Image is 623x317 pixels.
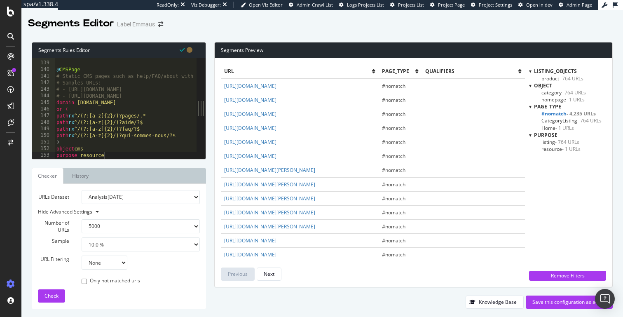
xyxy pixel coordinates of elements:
span: Click to filter page_type on #nomatch [541,110,596,117]
div: Remove Filters [534,272,601,279]
span: #nomatch [382,167,405,174]
div: 139 [32,60,55,66]
span: You have unsaved modifications [187,46,192,54]
a: [URL][DOMAIN_NAME][PERSON_NAME] [224,209,315,216]
div: Segments Preview [215,42,612,58]
a: Checker [32,168,63,184]
a: History [66,168,95,184]
a: [URL][DOMAIN_NAME][PERSON_NAME] [224,181,315,188]
span: Click to filter object on category [541,89,586,96]
span: Check [44,292,59,299]
label: URL Filtering [32,256,75,263]
span: #nomatch [382,209,405,216]
div: Knowledge Base [479,298,517,305]
a: Project Page [430,2,465,8]
span: Click to filter purpose on resource [541,146,581,153]
span: Click to filter listing_objects on product [541,75,583,82]
div: 143 [32,86,55,93]
span: Click to filter purpose on listing [541,139,579,146]
div: Previous [228,270,248,277]
span: - 764 URLs [559,75,583,82]
a: Logs Projects List [339,2,384,8]
span: #nomatch [382,181,405,188]
button: Save this configuration as active [526,296,613,309]
span: - 1 URLs [562,146,581,153]
a: [URL][DOMAIN_NAME][PERSON_NAME] [224,223,315,230]
div: Segments Editor [28,16,114,31]
a: Admin Page [559,2,592,8]
a: [URL][DOMAIN_NAME] [224,82,276,89]
span: Click to filter page_type on Home [541,124,574,131]
div: arrow-right-arrow-left [158,21,163,27]
span: object [534,82,552,89]
span: #nomatch [382,96,405,103]
div: 153 [32,152,55,159]
div: 146 [32,106,55,113]
a: [URL][DOMAIN_NAME] [224,153,276,160]
span: - 4,235 URLs [567,110,596,117]
span: Open in dev [526,2,553,8]
span: page_type [382,68,415,75]
a: [URL][DOMAIN_NAME] [224,110,276,117]
div: Save this configuration as active [532,298,606,305]
a: [URL][DOMAIN_NAME] [224,139,276,146]
div: Hide Advanced Settings [32,208,194,215]
div: Next [264,270,274,277]
button: Remove Filters [529,271,606,281]
button: Knowledge Base [466,296,524,309]
span: #nomatch [382,237,405,244]
div: 148 [32,119,55,126]
span: #nomatch [382,139,405,146]
a: [URL][DOMAIN_NAME] [224,251,276,258]
span: Open Viz Editor [249,2,283,8]
span: #nomatch [382,153,405,160]
div: 152 [32,146,55,152]
label: Number of URLs [32,219,75,233]
span: - 764 URLs [562,89,586,96]
a: Open Viz Editor [241,2,283,8]
div: Open Intercom Messenger [595,289,615,309]
span: - 764 URLs [555,139,579,146]
a: [URL][DOMAIN_NAME] [224,237,276,244]
div: Segments Rules Editor [32,42,206,58]
div: 142 [32,80,55,86]
span: Logs Projects List [347,2,384,8]
button: Previous [221,268,255,281]
a: Projects List [390,2,424,8]
span: url [224,68,372,75]
div: Viz Debugger: [191,2,221,8]
div: 140 [32,66,55,73]
div: 151 [32,139,55,146]
span: #nomatch [382,195,405,202]
label: Sample [32,237,75,244]
span: qualifiers [425,68,518,75]
span: #nomatch [382,251,405,258]
button: Check [38,289,65,303]
span: page_type [534,103,561,110]
span: Syntax is valid [180,46,185,54]
a: Open in dev [518,2,553,8]
span: listing_objects [534,68,577,75]
span: - 764 URLs [577,117,602,124]
span: #nomatch [382,124,405,131]
a: Admin Crawl List [289,2,333,8]
div: 141 [32,73,55,80]
span: Project Settings [479,2,512,8]
span: Admin Crawl List [297,2,333,8]
span: Click to filter page_type on CategoryListing [541,117,602,124]
span: #nomatch [382,223,405,230]
div: ReadOnly: [157,2,179,8]
a: [URL][DOMAIN_NAME] [224,96,276,103]
span: purpose [534,131,557,139]
a: [URL][DOMAIN_NAME][PERSON_NAME] [224,167,315,174]
div: Label Emmaus [117,20,155,28]
span: #nomatch [382,110,405,117]
span: Project Page [438,2,465,8]
label: Only not matched urls [82,277,140,285]
a: [URL][DOMAIN_NAME] [224,124,276,131]
div: 145 [32,99,55,106]
button: Next [257,268,281,281]
a: [URL][DOMAIN_NAME][PERSON_NAME] [224,195,315,202]
input: Only not matched urls [82,279,87,284]
a: Knowledge Base [466,298,524,305]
